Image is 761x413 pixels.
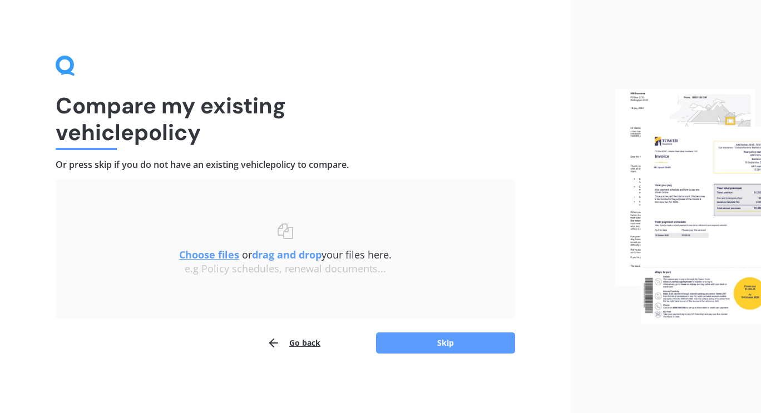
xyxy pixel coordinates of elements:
img: files.webp [615,89,761,324]
span: or your files here. [179,248,392,261]
h4: Or press skip if you do not have an existing vehicle policy to compare. [56,159,515,171]
button: Skip [376,332,515,354]
h1: Compare my existing vehicle policy [56,92,515,146]
u: Choose files [179,248,239,261]
div: e.g Policy schedules, renewal documents... [78,263,493,275]
button: Go back [267,332,320,354]
b: drag and drop [252,248,322,261]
